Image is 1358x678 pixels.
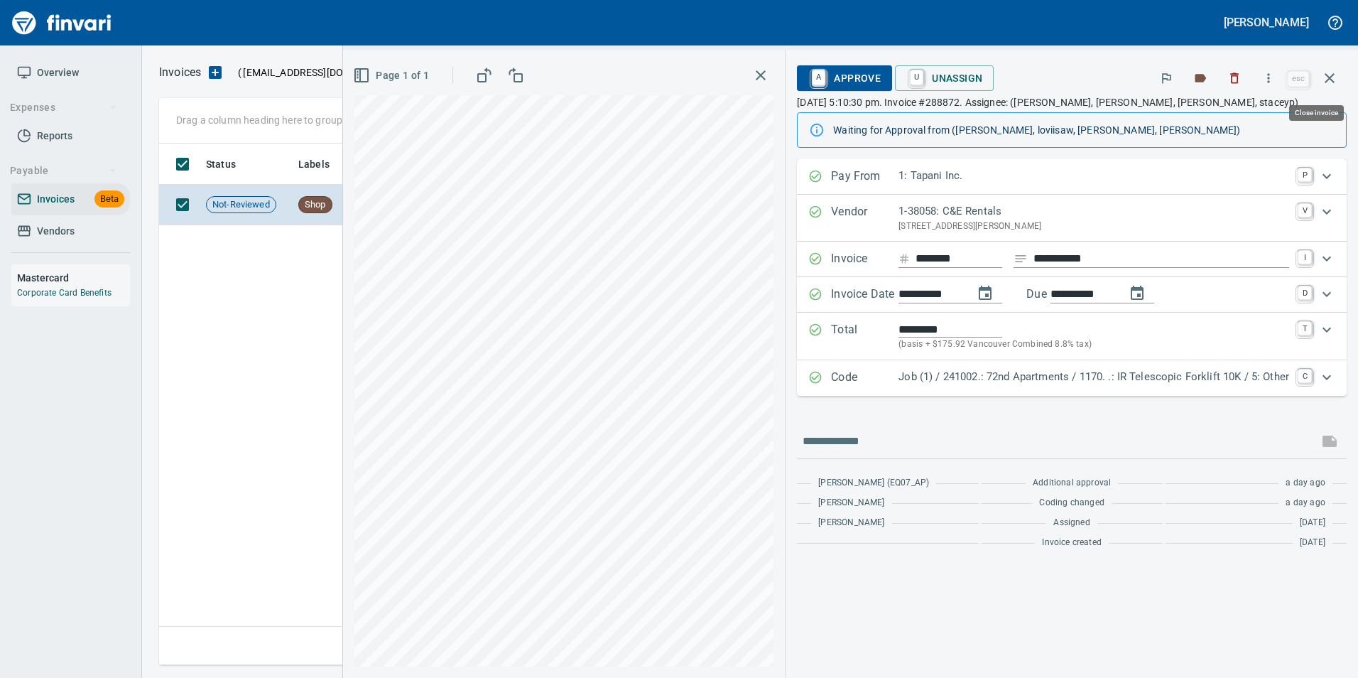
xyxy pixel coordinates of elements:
[831,168,898,186] p: Pay From
[808,66,881,90] span: Approve
[895,65,994,91] button: UUnassign
[1151,63,1182,94] button: Flag
[11,120,130,152] a: Reports
[797,95,1347,109] p: [DATE] 5:10:30 pm. Invoice #288872. Assignee: ([PERSON_NAME], [PERSON_NAME], [PERSON_NAME], staceyp)
[818,516,884,530] span: [PERSON_NAME]
[11,183,130,215] a: InvoicesBeta
[1219,63,1250,94] button: Discard
[818,476,929,490] span: [PERSON_NAME] (EQ07_AP)
[17,270,130,286] h6: Mastercard
[4,95,123,121] button: Expenses
[898,250,910,267] svg: Invoice number
[910,70,923,85] a: U
[812,70,825,85] a: A
[1220,11,1313,33] button: [PERSON_NAME]
[797,242,1347,277] div: Expand
[1298,250,1312,264] a: I
[831,321,898,352] p: Total
[9,6,115,40] img: Finvari
[1120,276,1154,311] button: change due date
[1298,321,1312,335] a: T
[4,158,123,184] button: Payable
[356,67,429,85] span: Page 1 of 1
[797,360,1347,396] div: Expand
[1014,252,1028,266] svg: Invoice description
[831,203,898,233] p: Vendor
[1185,63,1216,94] button: Labels
[37,222,75,240] span: Vendors
[229,65,409,80] p: ( )
[1300,536,1325,550] span: [DATE]
[1298,286,1312,300] a: D
[898,203,1289,220] p: 1-38058: C&E Rentals
[1286,496,1325,510] span: a day ago
[37,64,79,82] span: Overview
[818,496,884,510] span: [PERSON_NAME]
[201,64,229,81] button: Upload an Invoice
[1298,369,1312,383] a: C
[1300,516,1325,530] span: [DATE]
[898,338,1289,352] p: (basis + $175.92 Vancouver Combined 8.8% tax)
[1026,286,1094,303] p: Due
[207,198,276,212] span: Not-Reviewed
[898,220,1289,234] p: [STREET_ADDRESS][PERSON_NAME]
[241,65,405,80] span: [EMAIL_ADDRESS][DOMAIN_NAME]
[1298,168,1312,182] a: P
[206,156,254,173] span: Status
[1039,496,1104,510] span: Coding changed
[1033,476,1111,490] span: Additional approval
[968,276,1002,311] button: change date
[10,162,117,180] span: Payable
[298,156,330,173] span: Labels
[831,286,898,304] p: Invoice Date
[11,57,130,89] a: Overview
[831,369,898,387] p: Code
[797,159,1347,195] div: Expand
[37,190,75,208] span: Invoices
[1053,516,1090,530] span: Assigned
[898,168,1289,184] p: 1: Tapani Inc.
[797,195,1347,242] div: Expand
[833,117,1335,143] div: Waiting for Approval from ([PERSON_NAME], loviisaw, [PERSON_NAME], [PERSON_NAME])
[1298,203,1312,217] a: V
[10,99,117,117] span: Expenses
[1313,424,1347,458] span: This records your message into the invoice and notifies anyone mentioned
[37,127,72,145] span: Reports
[159,64,201,81] nav: breadcrumb
[350,63,435,89] button: Page 1 of 1
[1288,71,1309,87] a: esc
[1253,63,1284,94] button: More
[11,215,130,247] a: Vendors
[797,277,1347,313] div: Expand
[797,65,892,91] button: AApprove
[898,369,1289,385] p: Job (1) / 241002.: 72nd Apartments / 1170. .: IR Telescopic Forklift 10K / 5: Other
[906,66,982,90] span: Unassign
[1042,536,1102,550] span: Invoice created
[1286,476,1325,490] span: a day ago
[94,191,124,208] span: Beta
[176,113,384,127] p: Drag a column heading here to group the table
[298,156,348,173] span: Labels
[299,198,332,212] span: Shop
[831,250,898,269] p: Invoice
[159,64,201,81] p: Invoices
[206,156,236,173] span: Status
[1224,15,1309,30] h5: [PERSON_NAME]
[17,288,112,298] a: Corporate Card Benefits
[797,313,1347,360] div: Expand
